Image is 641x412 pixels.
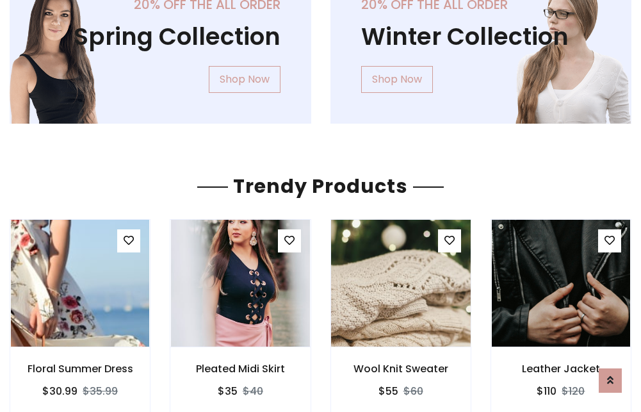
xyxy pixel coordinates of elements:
del: $35.99 [83,384,118,399]
del: $120 [562,384,585,399]
h6: $110 [537,385,556,397]
del: $60 [403,384,423,399]
span: Trendy Products [228,172,413,200]
h1: Winter Collection [361,22,601,51]
h6: Wool Knit Sweater [331,363,471,375]
a: Shop Now [209,66,280,93]
h6: $30.99 [42,385,77,397]
h6: Floral Summer Dress [10,363,150,375]
h6: $35 [218,385,238,397]
h6: $55 [378,385,398,397]
a: Shop Now [361,66,433,93]
h6: Leather Jacket [491,363,631,375]
del: $40 [243,384,263,399]
h1: Spring Collection [40,22,280,51]
h6: Pleated Midi Skirt [170,363,310,375]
